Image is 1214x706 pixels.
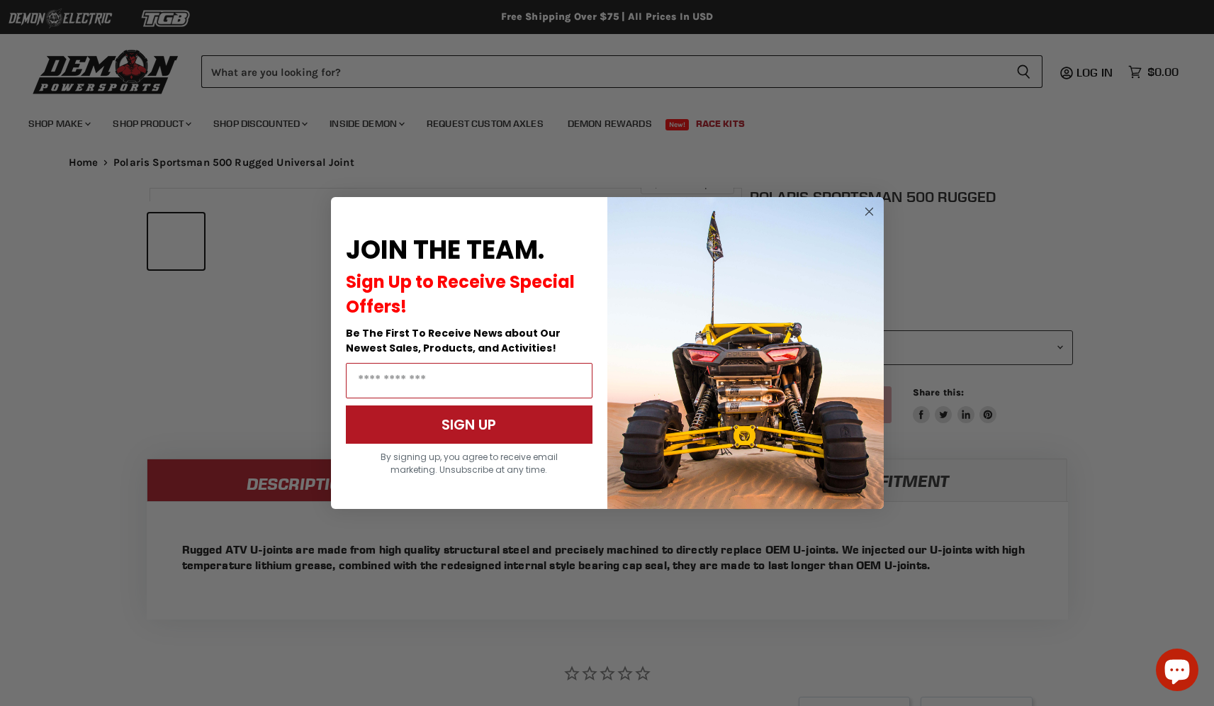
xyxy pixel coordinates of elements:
span: Sign Up to Receive Special Offers! [346,270,575,318]
button: SIGN UP [346,405,592,444]
span: Be The First To Receive News about Our Newest Sales, Products, and Activities! [346,326,561,355]
button: Close dialog [860,203,878,220]
span: By signing up, you agree to receive email marketing. Unsubscribe at any time. [381,451,558,476]
input: Email Address [346,363,592,398]
span: JOIN THE TEAM. [346,232,544,268]
inbox-online-store-chat: Shopify online store chat [1152,649,1203,695]
img: a9095488-b6e7-41ba-879d-588abfab540b.jpeg [607,197,884,509]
